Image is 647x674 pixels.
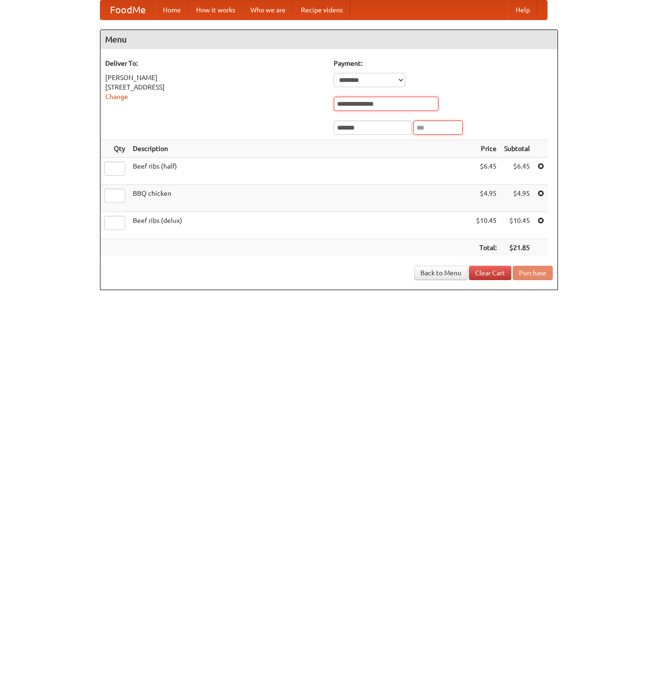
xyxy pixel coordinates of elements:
th: Description [129,140,472,158]
td: $6.45 [472,158,500,185]
td: Beef ribs (delux) [129,212,472,239]
a: Change [105,93,128,101]
th: Price [472,140,500,158]
div: [PERSON_NAME] [105,73,324,82]
td: $10.45 [500,212,534,239]
a: Home [155,0,189,20]
a: Back to Menu [414,266,468,280]
td: Beef ribs (half) [129,158,472,185]
td: BBQ chicken [129,185,472,212]
td: $4.95 [500,185,534,212]
h5: Payment: [334,59,553,68]
a: Help [508,0,538,20]
button: Purchase [513,266,553,280]
div: [STREET_ADDRESS] [105,82,324,92]
a: Recipe videos [293,0,350,20]
a: Who we are [243,0,293,20]
th: $21.85 [500,239,534,257]
th: Qty [100,140,129,158]
a: FoodMe [100,0,155,20]
td: $10.45 [472,212,500,239]
h4: Menu [100,30,557,49]
td: $6.45 [500,158,534,185]
th: Subtotal [500,140,534,158]
h5: Deliver To: [105,59,324,68]
a: How it works [189,0,243,20]
td: $4.95 [472,185,500,212]
a: Clear Cart [469,266,511,280]
th: Total: [472,239,500,257]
